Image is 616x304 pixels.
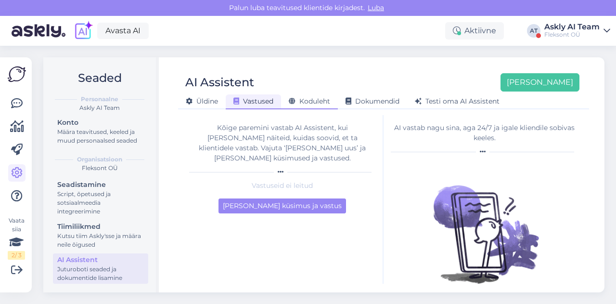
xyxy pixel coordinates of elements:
b: Organisatsioon [77,155,122,164]
img: explore-ai [73,21,93,41]
a: SeadistamineScript, õpetused ja sotsiaalmeedia integreerimine [53,178,148,217]
button: [PERSON_NAME] küsimus ja vastus [218,198,346,213]
div: AI Assistent [185,73,254,92]
a: TiimiliikmedKutsu tiim Askly'sse ja määra neile õigused [53,220,148,251]
div: AI Assistent [57,255,144,265]
div: Vaata siia [8,216,25,260]
a: KontoMäära teavitused, keeled ja muud personaalsed seaded [53,116,148,146]
div: Askly AI Team [51,104,148,112]
div: Juturoboti seaded ja dokumentide lisamine [57,265,144,282]
div: Seadistamine [57,180,144,190]
span: Koduleht [289,97,330,106]
div: Fleksont OÜ [51,164,148,172]
span: Üldine [186,97,218,106]
span: Testi oma AI Assistent [415,97,500,106]
img: No qna [422,160,547,286]
a: Askly AI TeamFleksont OÜ [544,23,610,39]
a: Avasta AI [97,23,149,39]
div: Kõige paremini vastab AI Assistent, kui [PERSON_NAME] näiteid, kuidas soovid, et ta klientidele v... [189,123,375,163]
div: Konto [57,118,144,128]
div: AT [527,24,540,38]
p: Vastuseid ei leitud [189,181,375,191]
span: Luba [365,3,387,12]
h2: Seaded [51,69,148,87]
div: 2 / 3 [8,251,25,260]
span: Vastused [233,97,273,106]
div: Askly AI Team [544,23,600,31]
button: [PERSON_NAME] [500,73,579,92]
div: Script, õpetused ja sotsiaalmeedia integreerimine [57,190,144,216]
div: Tiimiliikmed [57,222,144,232]
a: AI AssistentJuturoboti seaded ja dokumentide lisamine [53,253,148,284]
div: Kutsu tiim Askly'sse ja määra neile õigused [57,232,144,249]
b: Personaalne [81,95,118,104]
div: Määra teavitused, keeled ja muud personaalsed seaded [57,128,144,145]
div: AI vastab nagu sina, aga 24/7 ja igale kliendile sobivas keeles. [391,123,578,143]
span: Dokumendid [346,97,399,106]
img: Askly Logo [8,65,26,83]
div: Aktiivne [445,22,504,40]
div: Fleksont OÜ [544,31,600,39]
